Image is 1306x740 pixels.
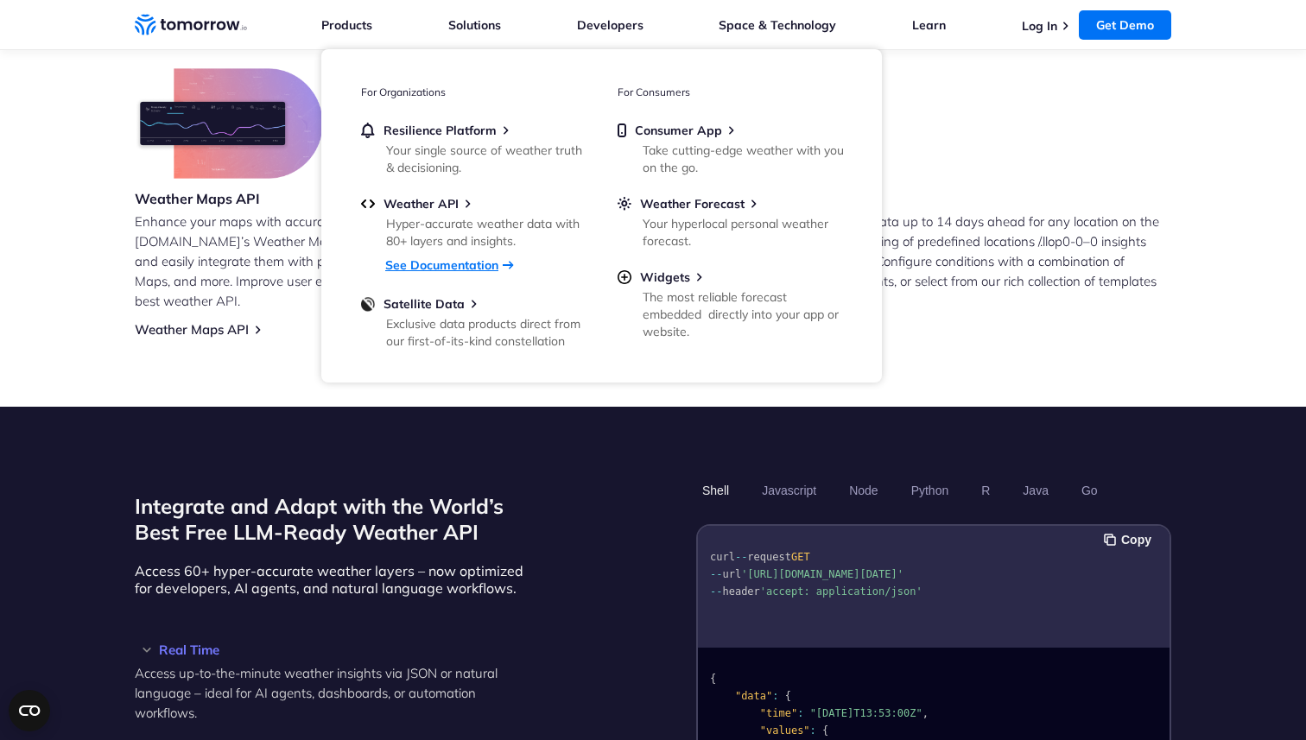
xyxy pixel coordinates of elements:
[386,142,587,176] div: Your single source of weather truth & decisioning.
[1079,10,1171,40] a: Get Demo
[361,296,375,312] img: satellite-data-menu.png
[735,690,772,702] span: "data"
[448,17,501,33] a: Solutions
[810,707,922,719] span: "[DATE]T13:53:00Z"
[135,562,532,597] p: Access 60+ hyper-accurate weather layers – now optimized for developers, AI agents, and natural l...
[710,568,722,580] span: --
[9,690,50,731] button: Open CMP widget
[384,196,459,212] span: Weather API
[912,17,946,33] a: Learn
[675,212,1171,311] p: Access ultra-accurate, hyperlocal data up to 14 days ahead for any location on the globe for free...
[386,315,587,350] div: Exclusive data products direct from our first-of-its-kind constellation
[1017,476,1055,505] button: Java
[135,643,532,656] h3: Real Time
[785,690,791,702] span: {
[577,17,643,33] a: Developers
[361,123,375,138] img: bell.svg
[135,663,532,723] p: Access up-to-the-minute weather insights via JSON or natural language – ideal for AI agents, dash...
[361,196,586,246] a: Weather APIHyper-accurate weather data with 80+ layers and insights.
[361,196,375,212] img: api.svg
[361,123,586,173] a: Resilience PlatformYour single source of weather truth & decisioning.
[361,85,586,98] h3: For Organizations
[1104,530,1157,549] button: Copy
[384,123,497,138] span: Resilience Platform
[635,123,722,138] span: Consumer App
[760,707,797,719] span: "time"
[1022,18,1057,34] a: Log In
[843,476,884,505] button: Node
[696,476,735,505] button: Shell
[135,12,247,38] a: Home link
[1075,476,1104,505] button: Go
[640,196,745,212] span: Weather Forecast
[710,551,735,563] span: curl
[822,724,828,737] span: {
[618,269,842,337] a: WidgetsThe most reliable forecast embedded directly into your app or website.
[135,189,323,208] h3: Weather Maps API
[797,707,803,719] span: :
[135,493,532,545] h2: Integrate and Adapt with the World’s Best Free LLM-Ready Weather API
[618,123,842,173] a: Consumer AppTake cutting-edge weather with you on the go.
[760,585,922,598] span: 'accept: application/json'
[722,568,741,580] span: url
[135,212,631,311] p: Enhance your maps with accurate weather conditions using [DATE][DOMAIN_NAME]’s Weather Maps API. ...
[747,551,791,563] span: request
[810,724,816,737] span: :
[710,673,716,685] span: {
[905,476,955,505] button: Python
[640,269,690,285] span: Widgets
[741,568,903,580] span: '[URL][DOMAIN_NAME][DATE]'
[643,215,844,250] div: Your hyperlocal personal weather forecast.
[618,196,842,246] a: Weather ForecastYour hyperlocal personal weather forecast.
[618,123,626,138] img: mobile.svg
[756,476,822,505] button: Javascript
[710,585,722,598] span: --
[922,707,929,719] span: ,
[361,296,586,346] a: Satellite DataExclusive data products direct from our first-of-its-kind constellation
[772,690,778,702] span: :
[618,85,842,98] h3: For Consumers
[384,296,465,312] span: Satellite Data
[321,17,372,33] a: Products
[760,724,810,737] span: "values"
[618,196,631,212] img: sun.svg
[385,257,498,273] a: See Documentation
[975,476,996,505] button: R
[791,551,810,563] span: GET
[735,551,747,563] span: --
[719,17,836,33] a: Space & Technology
[643,288,844,340] div: The most reliable forecast embedded directly into your app or website.
[135,321,249,338] a: Weather Maps API
[643,142,844,176] div: Take cutting-edge weather with you on the go.
[618,269,631,285] img: plus-circle.svg
[722,585,759,598] span: header
[386,215,587,250] div: Hyper-accurate weather data with 80+ layers and insights.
